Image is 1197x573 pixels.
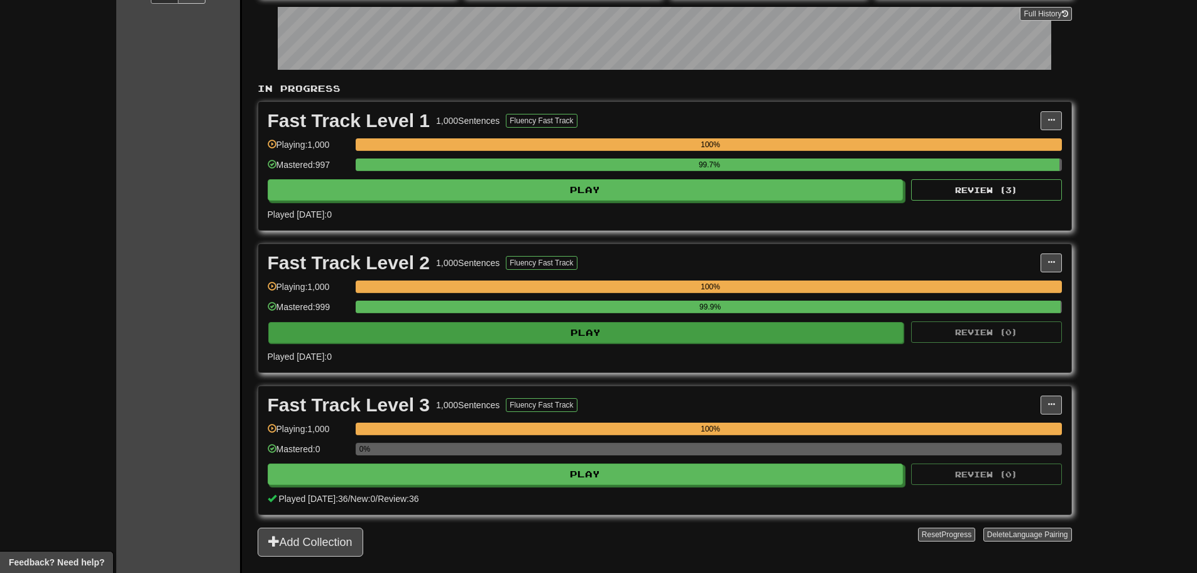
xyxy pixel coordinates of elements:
div: 100% [359,423,1062,435]
div: Fast Track Level 3 [268,396,430,414]
div: Mastered: 997 [268,159,349,179]
button: Play [268,179,904,201]
span: Played [DATE]: 36 [278,494,347,504]
div: Fast Track Level 2 [268,253,430,272]
div: Playing: 1,000 [268,138,349,159]
div: 1,000 Sentences [436,114,500,127]
button: Review (0) [911,464,1062,485]
span: / [348,494,351,504]
button: Fluency Fast Track [506,114,577,128]
span: Progress [941,530,971,539]
span: Open feedback widget [9,556,104,569]
div: 99.9% [359,301,1061,313]
button: Play [268,464,904,485]
div: 1,000 Sentences [436,399,500,411]
div: 99.7% [359,159,1059,171]
div: Fast Track Level 1 [268,111,430,130]
div: 100% [359,281,1062,293]
p: In Progress [258,82,1072,95]
span: New: 0 [351,494,376,504]
span: / [375,494,378,504]
button: Fluency Fast Track [506,398,577,412]
a: Full History [1020,7,1071,21]
div: 100% [359,138,1062,151]
span: Language Pairing [1008,530,1068,539]
div: Playing: 1,000 [268,281,349,301]
div: Mastered: 0 [268,443,349,464]
span: Played [DATE]: 0 [268,352,332,362]
div: 1,000 Sentences [436,257,500,269]
div: Mastered: 999 [268,301,349,321]
button: Fluency Fast Track [506,256,577,270]
button: Add Collection [258,528,363,557]
button: Review (3) [911,179,1062,201]
span: Review: 36 [378,494,418,504]
div: Playing: 1,000 [268,423,349,443]
button: ResetProgress [918,528,975,542]
button: Review (0) [911,321,1062,343]
button: DeleteLanguage Pairing [983,528,1072,542]
span: Played [DATE]: 0 [268,209,332,220]
button: Play [268,322,904,343]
